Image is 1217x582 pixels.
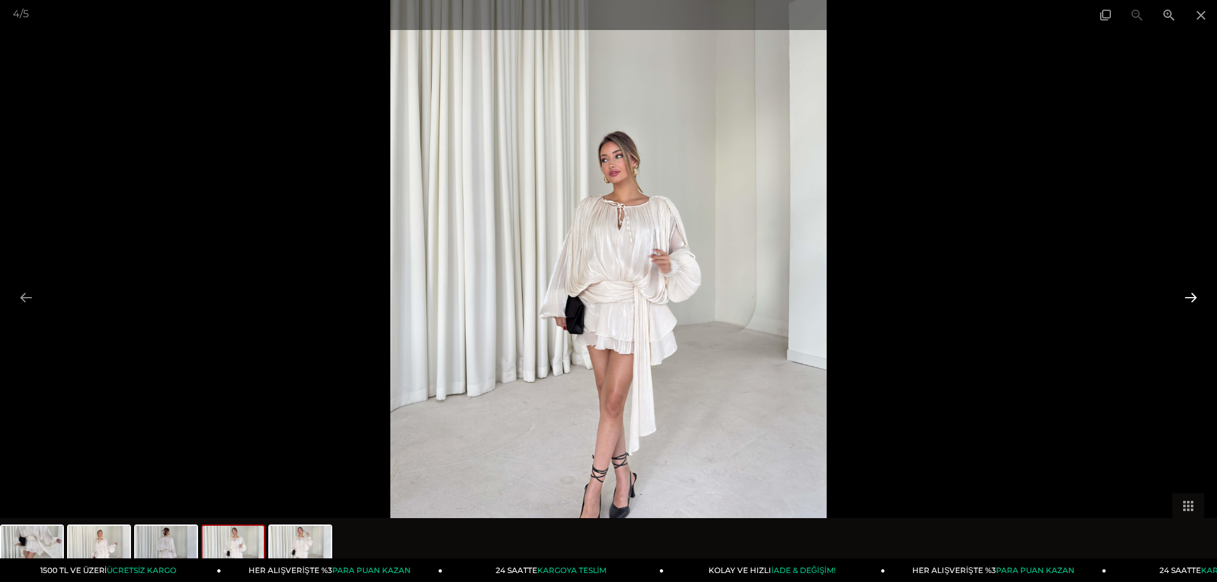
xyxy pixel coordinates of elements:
a: KOLAY VE HIZLIİADE & DEĞİŞİM! [664,558,885,582]
button: Toggle thumbnails [1172,493,1204,518]
span: PARA PUAN KAZAN [996,565,1075,575]
span: İADE & DEĞİŞİM! [771,565,835,575]
a: 24 SAATTEKARGOYA TESLİM [443,558,664,582]
span: KARGOYA TESLİM [537,565,606,575]
span: 5 [23,8,29,20]
img: britt-elbise-26k027-ab7-61.jpg [270,526,331,574]
img: britt-elbise-26k027-ae3a-4.jpg [68,526,130,574]
a: HER ALIŞVERİŞTE %3PARA PUAN KAZAN [221,558,442,582]
span: 4 [13,8,20,20]
img: britt-elbise-26k027-80e0-5.jpg [203,526,264,574]
span: ÜCRETSİZ KARGO [107,565,176,575]
a: HER ALIŞVERİŞTE %3PARA PUAN KAZAN [885,558,1106,582]
span: PARA PUAN KAZAN [332,565,411,575]
img: britt-elbise-26k027-c-205a.jpg [135,526,197,574]
img: britt-elbise-26k027-e281c7.jpg [1,526,63,574]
